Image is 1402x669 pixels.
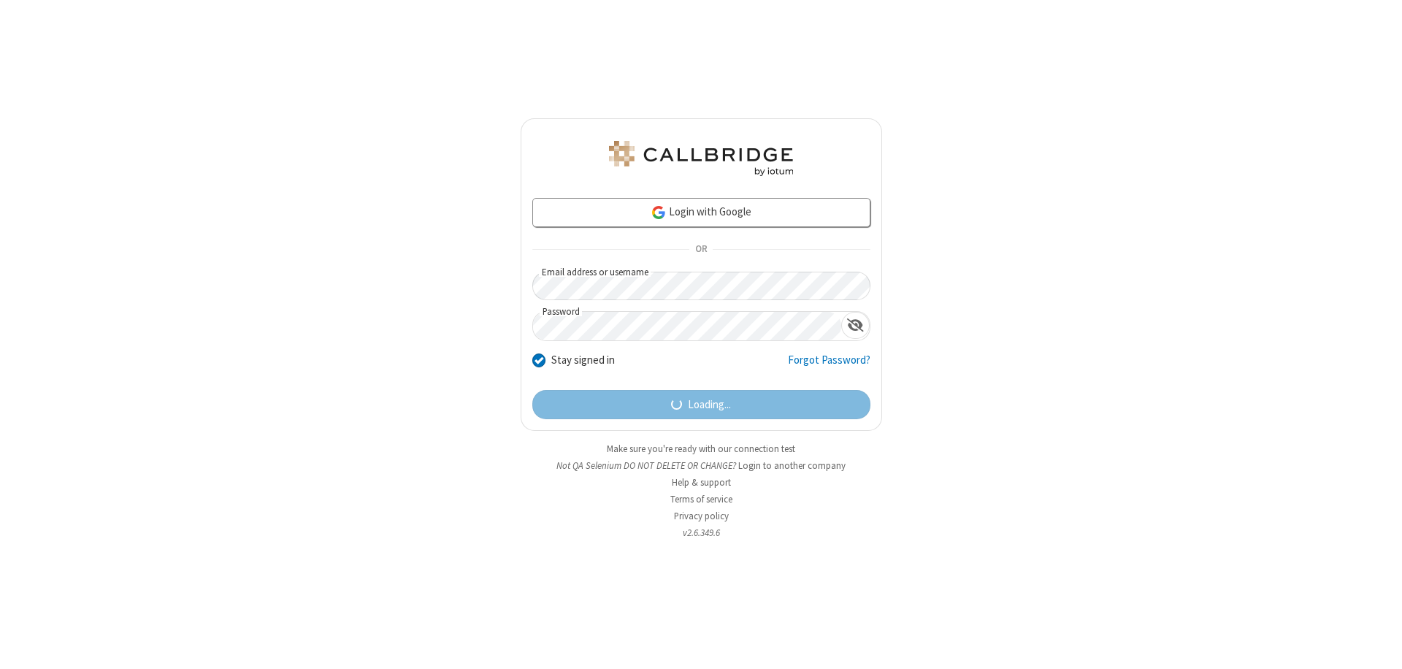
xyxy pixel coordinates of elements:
button: Loading... [532,390,870,419]
a: Forgot Password? [788,352,870,380]
a: Terms of service [670,493,732,505]
li: v2.6.349.6 [521,526,882,540]
span: OR [689,240,713,260]
a: Login with Google [532,198,870,227]
button: Login to another company [738,459,846,473]
a: Help & support [672,476,731,489]
li: Not QA Selenium DO NOT DELETE OR CHANGE? [521,459,882,473]
div: Show password [841,312,870,339]
input: Password [533,312,841,340]
label: Stay signed in [551,352,615,369]
img: QA Selenium DO NOT DELETE OR CHANGE [606,141,796,176]
a: Make sure you're ready with our connection test [607,443,795,455]
img: google-icon.png [651,204,667,221]
a: Privacy policy [674,510,729,522]
input: Email address or username [532,272,870,300]
span: Loading... [688,397,731,413]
